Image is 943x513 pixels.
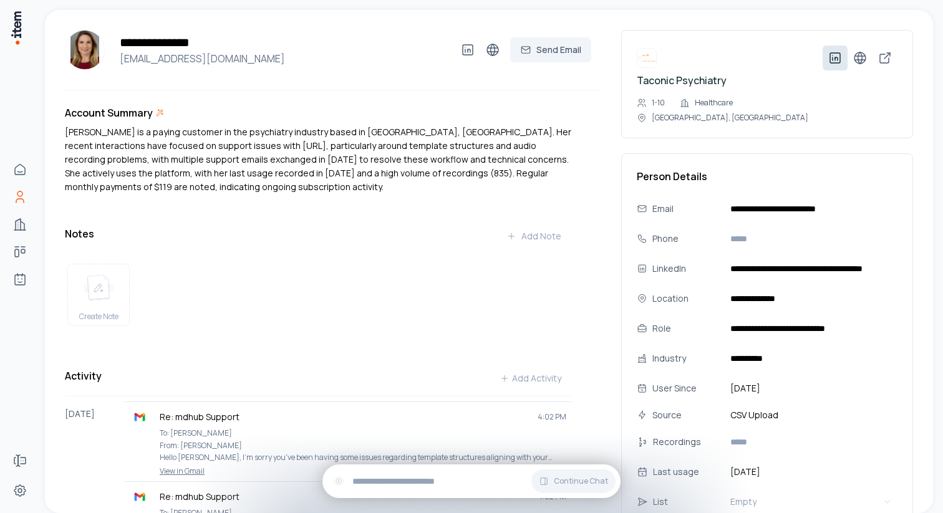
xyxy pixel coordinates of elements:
a: Companies [7,212,32,237]
p: To: [PERSON_NAME] From: [PERSON_NAME] Hello [PERSON_NAME], I'm sorry you've been having some issu... [160,427,566,464]
p: [GEOGRAPHIC_DATA], [GEOGRAPHIC_DATA] [652,113,808,123]
span: Create Note [79,312,118,322]
h3: Notes [65,226,94,241]
span: 4:02 PM [538,412,566,422]
p: Re: mdhub Support [160,491,528,503]
div: Continue Chat [322,464,621,498]
h4: [EMAIL_ADDRESS][DOMAIN_NAME] [115,51,455,66]
button: create noteCreate Note [67,264,130,326]
div: Add Note [506,230,561,242]
img: create note [84,274,114,302]
a: Home [7,157,32,182]
img: gmail logo [133,411,146,423]
div: Recordings [653,435,733,449]
span: Continue Chat [554,476,608,486]
button: [DATE] [725,462,897,482]
div: LinkedIn [652,262,720,276]
h3: Activity [65,368,102,383]
div: Industry [652,352,720,365]
p: [PERSON_NAME] is a paying customer in the psychiatry industry based in [GEOGRAPHIC_DATA], [GEOGRA... [65,125,571,194]
div: Location [652,292,720,305]
p: Re: mdhub Support [160,411,528,423]
span: CSV Upload [725,408,897,422]
p: Healthcare [695,98,733,108]
img: Sarah Ferrillo [65,30,105,70]
div: Email [652,202,720,216]
button: [DATE] [725,378,897,398]
a: Deals [7,239,32,264]
img: Taconic Psychiatry [637,48,657,68]
button: Add Note [496,224,571,249]
a: Taconic Psychiatry [637,74,727,87]
a: Agents [7,267,32,292]
div: List [653,495,733,509]
button: Add Activity [490,366,571,391]
a: People [7,185,32,209]
div: Source [652,408,720,422]
div: Last usage [653,465,733,479]
img: gmail logo [133,491,146,503]
p: 1-10 [652,98,665,108]
button: Continue Chat [531,469,616,493]
button: Send Email [510,37,591,62]
div: Role [652,322,720,335]
div: Phone [652,232,720,246]
h3: Person Details [637,169,897,184]
div: User Since [652,381,720,395]
a: Settings [7,478,32,503]
a: Forms [7,448,32,473]
img: Item Brain Logo [10,10,22,46]
h3: Account Summary [65,105,153,120]
a: View in Gmail [130,466,566,476]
